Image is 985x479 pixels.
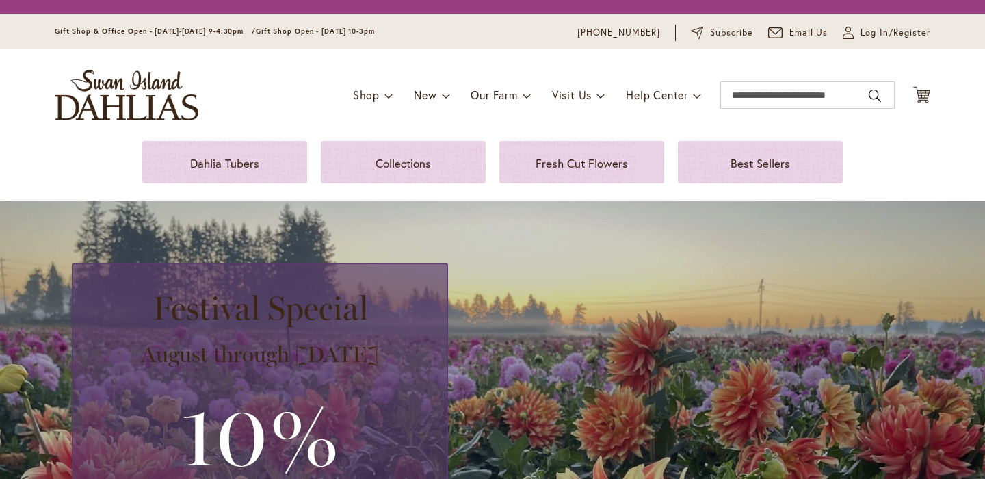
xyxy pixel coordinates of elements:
[768,26,828,40] a: Email Us
[626,88,688,102] span: Help Center
[90,289,430,327] h2: Festival Special
[471,88,517,102] span: Our Farm
[353,88,380,102] span: Shop
[552,88,592,102] span: Visit Us
[843,26,930,40] a: Log In/Register
[414,88,436,102] span: New
[869,85,881,107] button: Search
[861,26,930,40] span: Log In/Register
[577,26,660,40] a: [PHONE_NUMBER]
[691,26,753,40] a: Subscribe
[789,26,828,40] span: Email Us
[55,70,198,120] a: store logo
[55,27,256,36] span: Gift Shop & Office Open - [DATE]-[DATE] 9-4:30pm /
[90,341,430,368] h3: August through [DATE]
[256,27,375,36] span: Gift Shop Open - [DATE] 10-3pm
[710,26,753,40] span: Subscribe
